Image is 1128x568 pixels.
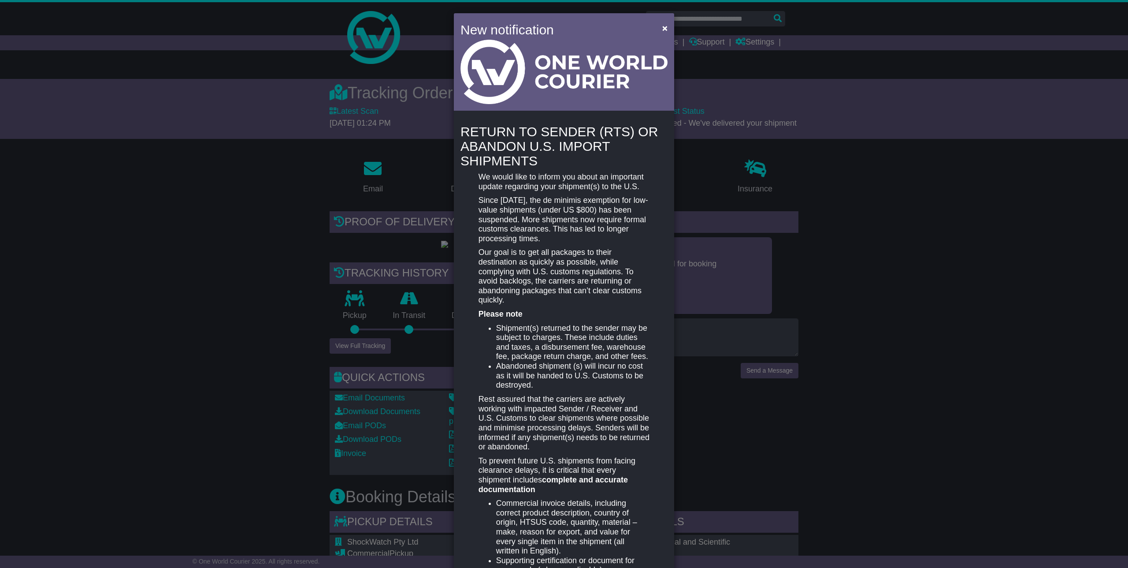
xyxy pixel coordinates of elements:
[479,456,649,494] p: To prevent future U.S. shipments from facing clearance delays, it is critical that every shipment...
[496,362,649,390] li: Abandoned shipment (s) will incur no cost as it will be handed to U.S. Customs to be destroyed.
[460,40,668,104] img: Light
[479,196,649,243] p: Since [DATE], the de minimis exemption for low-value shipments (under US $800) has been suspended...
[460,20,649,40] h4: New notification
[496,324,649,362] li: Shipment(s) returned to the sender may be subject to charges. These include duties and taxes, a d...
[479,172,649,191] p: We would like to inform you about an important update regarding your shipment(s) to the U.S.
[479,310,523,318] strong: Please note
[479,475,628,494] strong: complete and accurate documentation
[658,19,672,37] button: Close
[662,23,668,33] span: ×
[460,124,668,168] h4: RETURN TO SENDER (RTS) OR ABANDON U.S. IMPORT SHIPMENTS
[496,499,649,556] li: Commercial invoice details, including correct product description, country of origin, HTSUS code,...
[479,395,649,452] p: Rest assured that the carriers are actively working with impacted Sender / Receiver and U.S. Cust...
[479,248,649,305] p: Our goal is to get all packages to their destination as quickly as possible, while complying with...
